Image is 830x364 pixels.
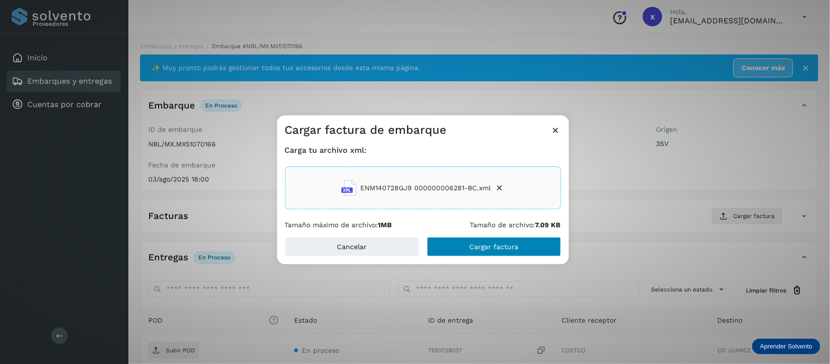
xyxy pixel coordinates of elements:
[427,237,561,256] button: Cargar factura
[470,221,561,229] p: Tamaño de archivo:
[378,221,392,229] b: 1MB
[752,339,820,354] div: Aprender Solvento
[285,146,561,155] h4: Carga tu archivo xml:
[285,123,447,137] h3: Cargar factura de embarque
[285,221,392,229] p: Tamaño máximo de archivo:
[361,183,491,193] span: ENM140728GJ9 000000006281-BC.xml
[535,221,561,229] b: 7.09 KB
[285,237,419,256] button: Cancelar
[337,243,367,250] span: Cancelar
[760,343,812,350] p: Aprender Solvento
[469,243,518,250] span: Cargar factura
